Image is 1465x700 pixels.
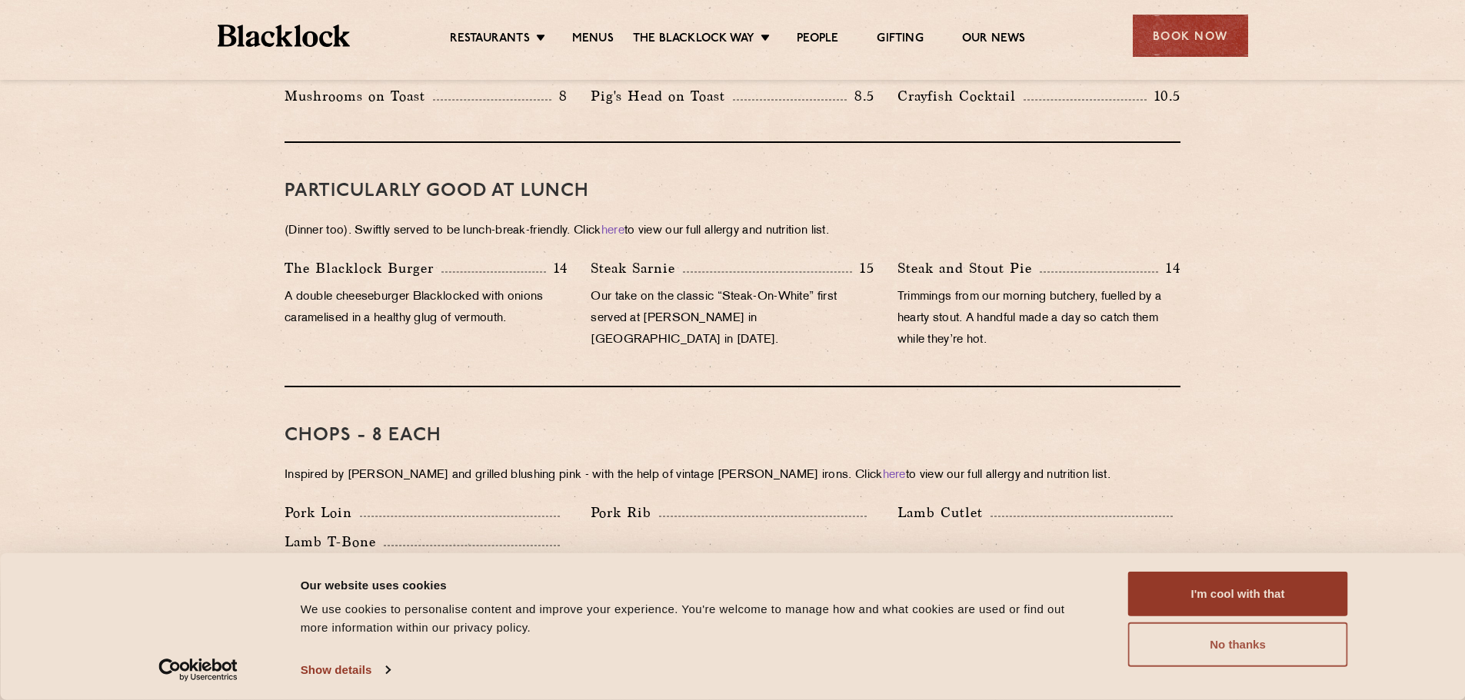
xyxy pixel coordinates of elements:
p: Pig's Head on Toast [591,85,733,107]
a: People [797,32,838,48]
p: Trimmings from our morning butchery, fuelled by a hearty stout. A handful made a day so catch the... [897,287,1180,351]
p: Steak and Stout Pie [897,257,1040,279]
p: 14 [1158,258,1180,278]
div: We use cookies to personalise content and improve your experience. You're welcome to manage how a... [301,600,1094,637]
a: The Blacklock Way [633,32,754,48]
p: Pork Loin [285,502,360,523]
img: BL_Textured_Logo-footer-cropped.svg [218,25,351,47]
p: A double cheeseburger Blacklocked with onions caramelised in a healthy glug of vermouth. [285,287,568,330]
p: 8.5 [847,86,874,106]
p: 14 [546,258,568,278]
button: I'm cool with that [1128,572,1348,616]
div: Book Now [1133,15,1248,57]
button: No thanks [1128,622,1348,667]
p: The Blacklock Burger [285,257,441,279]
a: Restaurants [450,32,530,48]
a: Menus [572,32,614,48]
p: Lamb Cutlet [897,502,991,523]
p: Lamb T-Bone [285,531,384,552]
p: 8 [551,86,568,106]
p: (Dinner too). Swiftly served to be lunch-break-friendly. Click to view our full allergy and nutri... [285,221,1180,242]
p: Mushrooms on Toast [285,85,433,107]
p: Crayfish Cocktail [897,85,1024,107]
div: Our website uses cookies [301,576,1094,594]
p: Inspired by [PERSON_NAME] and grilled blushing pink - with the help of vintage [PERSON_NAME] iron... [285,465,1180,486]
a: here [601,225,624,237]
p: Our take on the classic “Steak-On-White” first served at [PERSON_NAME] in [GEOGRAPHIC_DATA] in [D... [591,287,874,351]
a: Gifting [877,32,923,48]
a: Our News [962,32,1026,48]
p: Pork Rib [591,502,659,523]
a: Usercentrics Cookiebot - opens in a new window [131,659,265,682]
h3: Chops - 8 each [285,426,1180,446]
p: 15 [852,258,874,278]
p: Steak Sarnie [591,257,683,279]
p: 10.5 [1147,86,1180,106]
a: Show details [301,659,390,682]
h3: PARTICULARLY GOOD AT LUNCH [285,181,1180,201]
a: here [883,469,906,481]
